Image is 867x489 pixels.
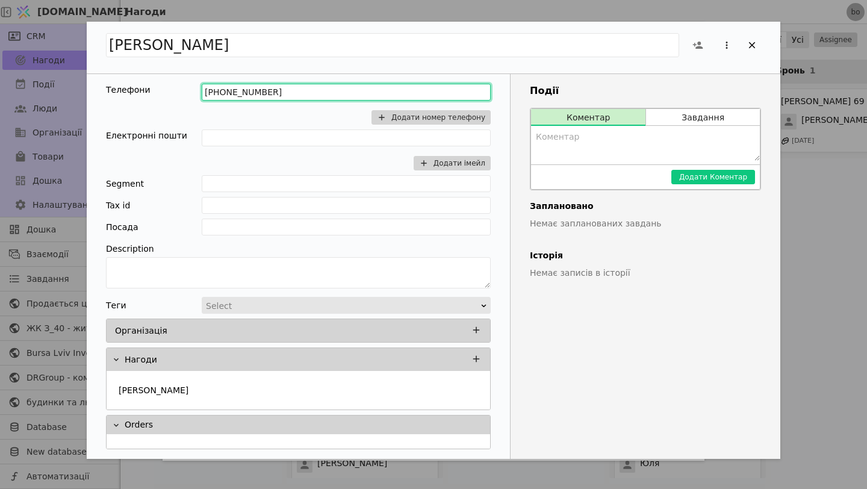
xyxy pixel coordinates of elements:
button: Додати імейл [414,156,491,170]
div: Description [106,240,491,257]
h4: Заплановано [530,200,761,213]
p: Немає записів в історії [530,267,761,279]
p: Немає запланованих завдань [530,217,761,230]
h4: Історія [530,249,761,262]
button: Завдання [646,109,760,126]
button: Коментар [531,109,645,126]
button: Додати Коментар [671,170,755,184]
p: Orders [125,419,153,431]
div: Tax id [106,197,130,214]
div: Телефони [106,84,151,96]
button: Додати номер телефону [371,110,491,125]
div: Add Opportunity [87,22,780,459]
p: Організація [115,325,167,337]
p: Нагоди [125,354,157,366]
h3: Події [530,84,761,98]
div: Теги [106,297,126,314]
p: [PERSON_NAME] [119,384,188,397]
div: Електронні пошти [106,129,187,142]
div: Segment [106,175,144,192]
div: Посада [106,219,138,235]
